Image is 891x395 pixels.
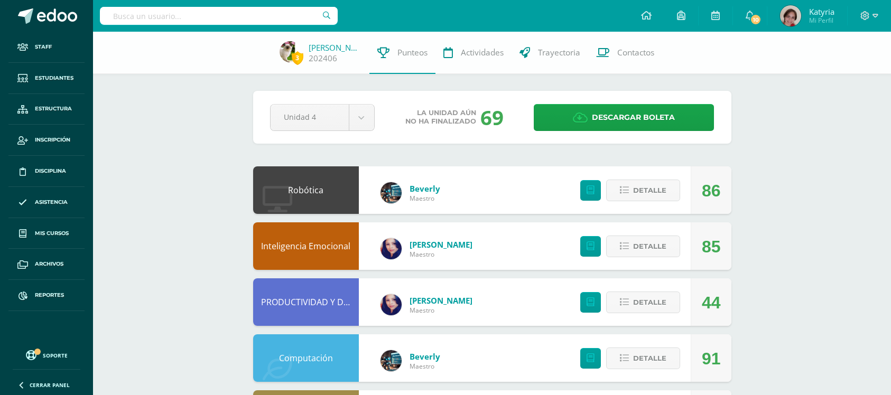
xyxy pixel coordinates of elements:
[280,41,301,62] img: 862901200a4a036acfe77134bafa402e.png
[538,47,580,58] span: Trayectoria
[410,194,440,203] span: Maestro
[588,32,662,74] a: Contactos
[592,105,675,130] span: Descargar boleta
[410,250,472,259] span: Maestro
[750,14,762,25] span: 10
[8,156,85,187] a: Disciplina
[35,229,69,238] span: Mis cursos
[8,94,85,125] a: Estructura
[435,32,512,74] a: Actividades
[410,306,472,315] span: Maestro
[809,16,834,25] span: Mi Perfil
[100,7,338,25] input: Busca un usuario...
[253,334,359,382] div: Computación
[534,104,714,131] a: Descargar boleta
[261,240,350,252] a: Inteligencia Emocional
[633,293,666,312] span: Detalle
[35,291,64,299] span: Reportes
[633,349,666,368] span: Detalle
[410,362,440,371] span: Maestro
[8,32,85,63] a: Staff
[410,351,440,362] a: Beverly
[8,249,85,280] a: Archivos
[13,347,80,362] a: Soporte
[279,352,333,364] a: Computación
[617,47,654,58] span: Contactos
[512,32,588,74] a: Trayectoria
[633,181,666,200] span: Detalle
[35,198,68,206] span: Asistencia
[35,136,70,144] span: Inscripción
[380,294,402,315] img: e76a579e13c610acdf562ac292c9eab1.png
[8,187,85,218] a: Asistencia
[410,183,440,194] a: Beverly
[35,43,52,51] span: Staff
[606,236,680,257] button: Detalle
[702,167,721,214] div: 86
[253,222,359,270] div: Inteligencia Emocional
[8,125,85,156] a: Inscripción
[35,74,73,82] span: Estudiantes
[261,296,390,308] a: PRODUCTIVIDAD Y DESARROLLO
[397,47,428,58] span: Punteos
[253,278,359,326] div: PRODUCTIVIDAD Y DESARROLLO
[35,105,72,113] span: Estructura
[480,104,504,131] div: 69
[8,218,85,249] a: Mis cursos
[405,109,476,126] span: La unidad aún no ha finalizado
[702,335,721,382] div: 91
[284,105,336,129] span: Unidad 4
[410,239,472,250] a: [PERSON_NAME]
[288,184,323,196] a: Robótica
[309,42,361,53] a: [PERSON_NAME]
[461,47,504,58] span: Actividades
[271,105,374,130] a: Unidad 4
[43,352,68,359] span: Soporte
[8,63,85,94] a: Estudiantes
[8,280,85,311] a: Reportes
[606,180,680,201] button: Detalle
[606,291,680,313] button: Detalle
[380,182,402,203] img: 34fa802e52f1a7c5000ca845efa31f00.png
[633,237,666,256] span: Detalle
[702,223,721,270] div: 85
[780,5,801,26] img: a2b802f23b7c04cc8f9775ff2bf44706.png
[309,53,337,64] a: 202406
[35,167,66,175] span: Disciplina
[253,166,359,214] div: Robótica
[606,347,680,369] button: Detalle
[30,381,70,389] span: Cerrar panel
[702,279,721,326] div: 44
[809,6,834,17] span: Katyria
[380,350,402,371] img: 34fa802e52f1a7c5000ca845efa31f00.png
[292,51,303,64] span: 3
[35,260,63,268] span: Archivos
[410,295,472,306] a: [PERSON_NAME]
[369,32,435,74] a: Punteos
[380,238,402,259] img: e76a579e13c610acdf562ac292c9eab1.png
